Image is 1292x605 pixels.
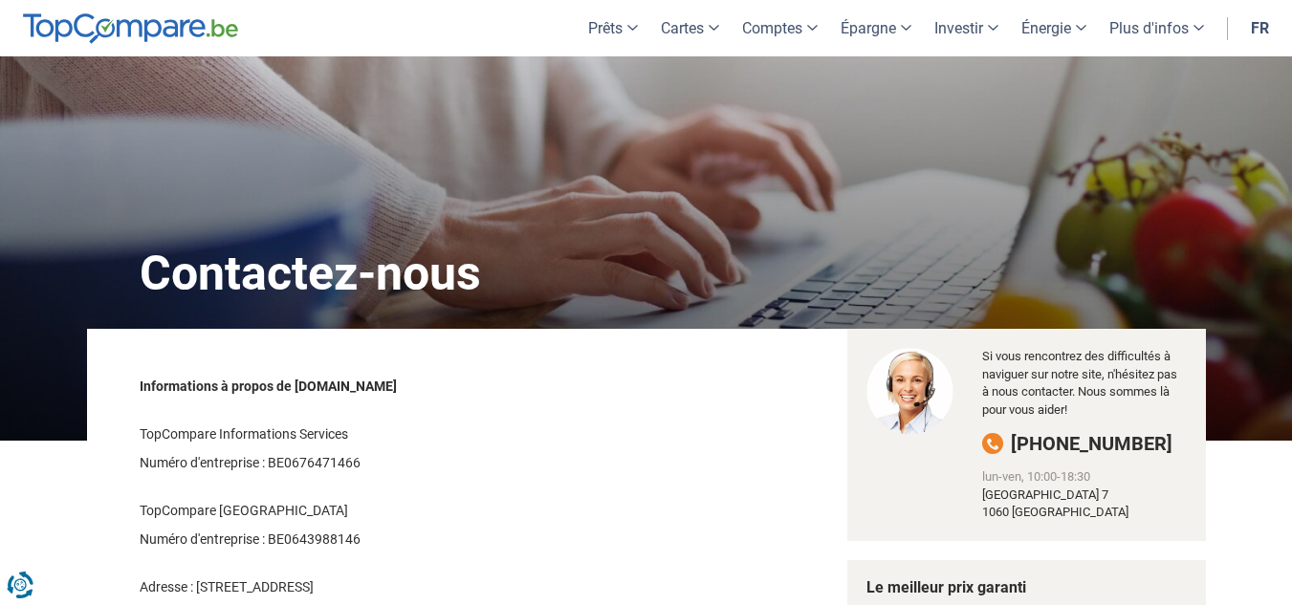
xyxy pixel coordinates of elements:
[982,348,1186,419] p: Si vous rencontrez des difficultés à naviguer sur notre site, n'hésitez pas à nous contacter. Nou...
[140,453,692,472] p: Numéro d'entreprise : BE0676471466
[866,348,954,435] img: We are happy to speak to you
[101,200,1192,329] h1: Contactez-nous
[140,424,692,443] p: TopCompare Informations Services
[982,468,1186,486] div: lun-ven, 10:00-18:30
[982,486,1186,522] div: [GEOGRAPHIC_DATA] 7 1060 [GEOGRAPHIC_DATA]
[140,501,692,520] p: TopCompare [GEOGRAPHIC_DATA]
[1011,432,1172,455] span: [PHONE_NUMBER]
[140,378,397,394] strong: Informations à propos de [DOMAIN_NAME]
[140,577,692,596] p: Adresse : [STREET_ADDRESS]
[866,579,1187,596] h4: Le meilleur prix garanti
[23,13,238,44] img: TopCompare
[140,529,692,549] p: Numéro d'entreprise : BE0643988146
